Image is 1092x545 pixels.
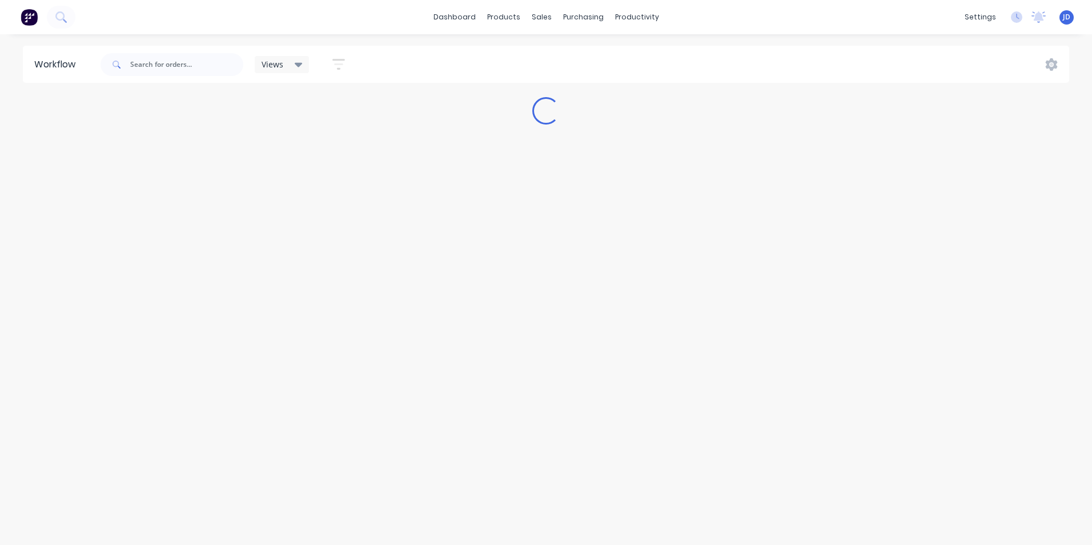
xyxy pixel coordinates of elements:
div: purchasing [557,9,609,26]
a: dashboard [428,9,481,26]
span: JD [1063,12,1070,22]
input: Search for orders... [130,53,243,76]
div: productivity [609,9,665,26]
div: Workflow [34,58,81,71]
span: Views [262,58,283,70]
img: Factory [21,9,38,26]
div: sales [526,9,557,26]
div: products [481,9,526,26]
div: settings [959,9,1002,26]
